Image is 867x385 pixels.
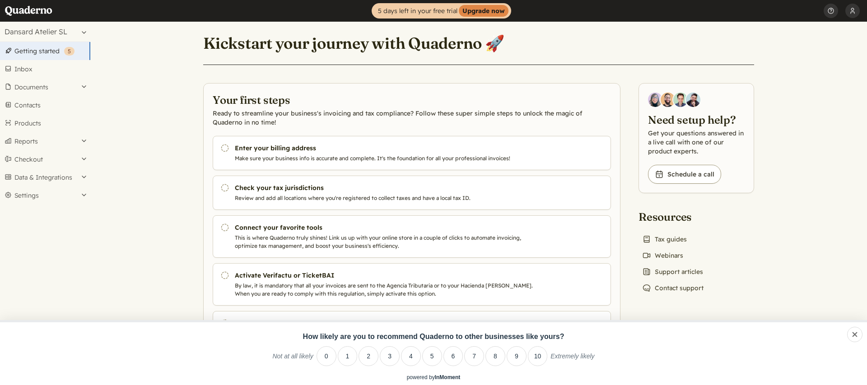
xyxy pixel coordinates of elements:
img: Jairo Fumero, Account Executive at Quaderno [661,93,675,107]
a: Invite your accountant Bring your accountant on board so they can easily view your figures and ac... [213,311,611,353]
a: Tax guides [639,233,690,246]
a: Contact support [639,282,707,294]
a: Support articles [639,265,707,278]
span: 5 [68,48,71,55]
h1: Kickstart your journey with Quaderno 🚀 [203,33,504,53]
li: 0 [317,346,336,366]
p: Review and add all locations where you're registered to collect taxes and have a local tax ID. [235,194,543,202]
p: Get your questions answered in a live call with one of our product experts. [648,129,745,156]
p: By law, it is mandatory that all your invoices are sent to the Agencia Tributaria or to your Haci... [235,282,543,298]
li: 9 [507,346,527,366]
a: InMoment [435,374,461,380]
p: Make sure your business info is accurate and complete. It's the foundation for all your professio... [235,154,543,162]
div: Close survey [847,327,862,342]
li: 7 [464,346,484,366]
li: 8 [485,346,505,366]
li: 4 [401,346,421,366]
img: Javier Rubio, DevRel at Quaderno [686,93,700,107]
h3: Connect your favorite tools [235,223,543,232]
p: Ready to streamline your business's invoicing and tax compliance? Follow these super simple steps... [213,109,611,127]
a: Activate Verifactu or TicketBAI By law, it is mandatory that all your invoices are sent to the Ag... [213,263,611,306]
a: 5 days left in your free trialUpgrade now [372,3,511,19]
h2: Your first steps [213,93,611,107]
strong: Upgrade now [459,5,508,17]
a: Check your tax jurisdictions Review and add all locations where you're registered to collect taxe... [213,176,611,210]
li: 3 [380,346,400,366]
a: Schedule a call [648,165,721,184]
li: 1 [338,346,358,366]
label: Not at all likely [272,353,313,366]
h2: Need setup help? [648,112,745,127]
h3: Invite your accountant [235,319,543,328]
h3: Check your tax jurisdictions [235,183,543,192]
p: This is where Quaderno truly shines! Link us up with your online store in a couple of clicks to a... [235,234,543,250]
a: Webinars [639,249,687,262]
li: 2 [359,346,378,366]
div: powered by inmoment [407,374,461,380]
img: Diana Carrasco, Account Executive at Quaderno [648,93,662,107]
a: Enter your billing address Make sure your business info is accurate and complete. It's the founda... [213,136,611,170]
a: Connect your favorite tools This is where Quaderno truly shines! Link us up with your online stor... [213,215,611,258]
h3: Enter your billing address [235,144,543,153]
li: 6 [443,346,463,366]
label: Extremely likely [550,353,594,366]
h2: Resources [639,209,707,224]
li: 5 [422,346,442,366]
li: 10 [528,346,548,366]
img: Ivo Oltmans, Business Developer at Quaderno [673,93,688,107]
h3: Activate Verifactu or TicketBAI [235,271,543,280]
